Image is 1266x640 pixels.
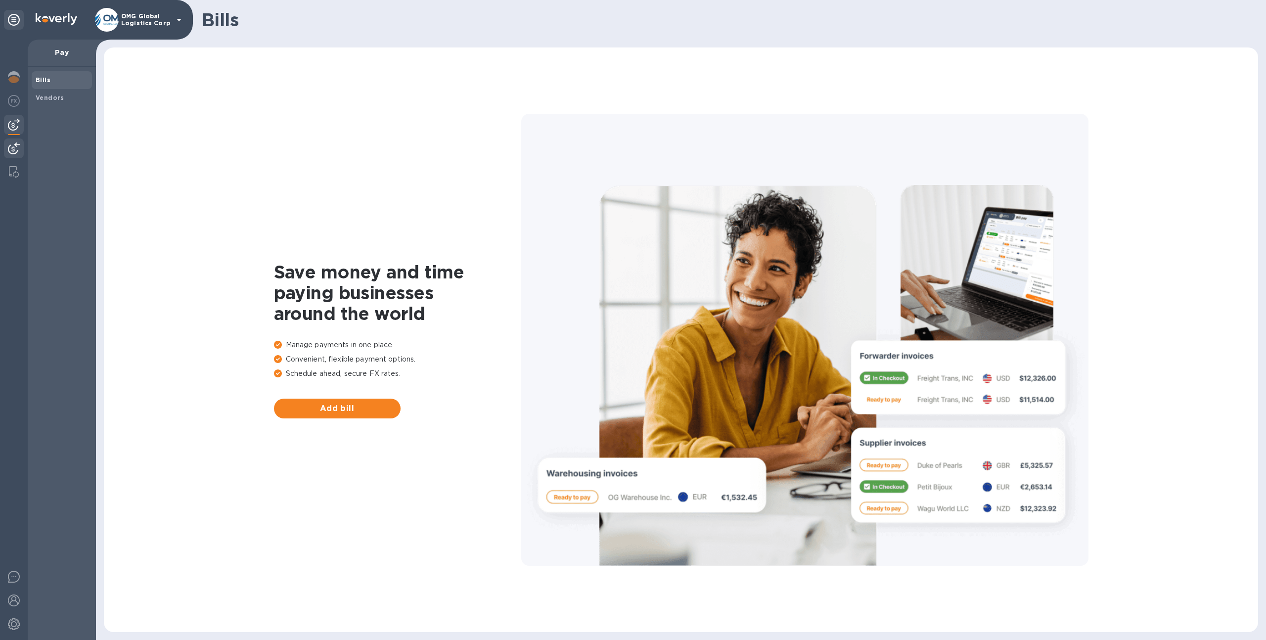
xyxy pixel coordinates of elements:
p: Pay [36,47,88,57]
img: Logo [36,13,77,25]
b: Bills [36,76,50,84]
p: OMG Global Logistics Corp [121,13,171,27]
h1: Save money and time paying businesses around the world [274,262,521,324]
div: Unpin categories [4,10,24,30]
img: Foreign exchange [8,95,20,107]
p: Convenient, flexible payment options. [274,354,521,365]
button: Add bill [274,399,401,418]
span: Add bill [282,403,393,414]
p: Schedule ahead, secure FX rates. [274,368,521,379]
h1: Bills [202,9,1250,30]
p: Manage payments in one place. [274,340,521,350]
b: Vendors [36,94,64,101]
